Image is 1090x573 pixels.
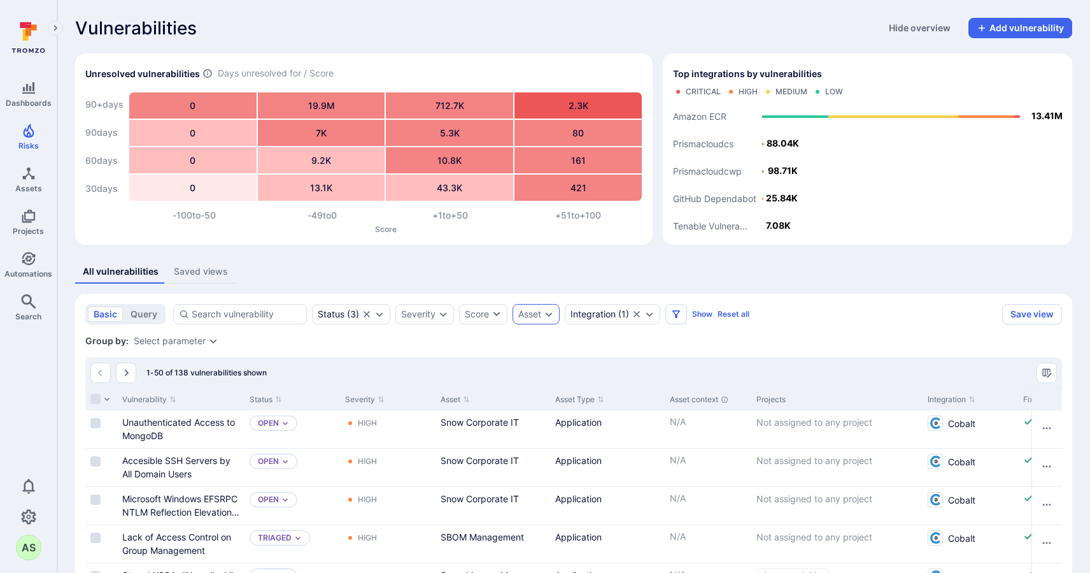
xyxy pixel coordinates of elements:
div: +1 to +50 [386,209,514,222]
button: Asset [518,309,541,319]
p: N/A [670,492,746,505]
div: Cell for selection [85,487,117,525]
div: Asset context [670,394,746,405]
button: Sort by Asset Type [555,395,604,405]
span: Number of vulnerabilities in status ‘Open’ ‘Triaged’ and ‘In process’ divided by score and scanne... [202,67,213,80]
text: 25.84K [766,192,798,203]
button: query [125,307,163,322]
div: Application [555,530,660,544]
div: Cell for Fix available [1018,525,1074,563]
span: Not assigned to any project [756,455,872,466]
button: Open [258,495,279,505]
div: Automatically discovered context associated with the asset [721,396,728,403]
div: Cell for Vulnerability [117,449,244,486]
div: Cell for Asset [435,487,550,525]
div: 90 days [85,120,124,145]
div: Cell for Asset Type [550,449,665,486]
div: Status [318,309,344,319]
button: AS [16,535,41,560]
span: Top integrations by vulnerabilities [673,68,822,80]
div: Top integrations by vulnerabilities [663,54,1072,245]
span: Group by: [85,335,129,347]
span: Cobalt [948,416,975,430]
span: Days unresolved for / Score [218,67,334,80]
button: Expand dropdown [281,496,289,504]
div: High [739,87,758,97]
div: assets tabs [75,260,1072,284]
button: Row actions menu [1037,418,1057,439]
span: Cobalt [948,530,975,545]
div: Abhinav Singh [16,535,41,560]
text: 7.08K [766,220,791,231]
span: Cobalt [948,454,975,468]
div: 2.3K [514,92,642,119]
div: Cell for Vulnerability [117,410,244,448]
div: 90+ days [85,92,124,117]
button: Severity [401,309,435,319]
div: 421 [514,175,642,201]
button: Sort by Vulnerability [122,395,176,405]
div: Fix available [1023,394,1069,405]
div: Cell for Asset context [665,449,751,486]
div: Cell for Projects [751,410,923,448]
div: 161 [514,147,642,173]
a: Accesible SSH Servers by All Domain Users [122,455,230,479]
span: Select row [90,533,101,543]
span: Automations [4,269,52,279]
div: 712.7K [386,92,513,119]
span: Search [15,312,41,321]
button: Clear selection [362,309,372,319]
div: Integration [570,309,616,319]
button: Row actions menu [1037,533,1057,553]
div: Cell for Asset context [665,487,751,525]
button: Manage columns [1037,363,1057,383]
div: ( 3 ) [318,309,359,319]
div: 0 [129,147,257,173]
p: N/A [670,530,746,543]
div: Application [555,454,660,467]
a: Snow Corporate IT [441,417,519,428]
text: 88.04K [767,138,799,149]
div: 9.2K [258,147,385,173]
span: Cobalt [948,492,975,507]
text: 98.71K [768,165,798,176]
div: Cell for Severity [340,487,435,525]
div: Cell for Integration [923,525,1018,563]
p: Open [258,418,279,428]
div: Cell for Fix available [1018,487,1074,525]
div: 7K [258,120,385,146]
div: Cell for Integration [923,487,1018,525]
button: Expand dropdown [281,458,289,465]
span: Not assigned to any project [756,493,872,504]
div: grouping parameters [134,336,218,346]
div: Low [825,87,843,97]
button: Expand dropdown [208,336,218,346]
div: Cell for Status [244,449,340,486]
button: Show [692,309,712,319]
p: Triaged [258,533,292,543]
div: Application [555,416,660,429]
div: Cell for Status [244,410,340,448]
a: Snow Corporate IT [441,455,519,466]
div: -49 to 0 [258,209,386,222]
div: Application [555,492,660,505]
h2: Unresolved vulnerabilities [85,68,200,80]
div: 13.1K [258,175,385,201]
button: Clear selection [632,309,642,319]
button: Status(3) [318,309,359,319]
span: Assets [15,184,42,193]
div: Cell for selection [85,525,117,563]
button: Expand dropdown [281,419,289,427]
div: Cell for Severity [340,449,435,486]
span: Select row [90,418,101,428]
text: 13.41M [1031,110,1063,121]
div: 43.3K [386,175,513,201]
div: All vulnerabilities [83,265,159,278]
div: High [358,456,377,467]
button: Sort by Severity [345,395,385,405]
button: Row actions menu [1037,495,1057,515]
button: Row actions menu [1037,456,1057,477]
